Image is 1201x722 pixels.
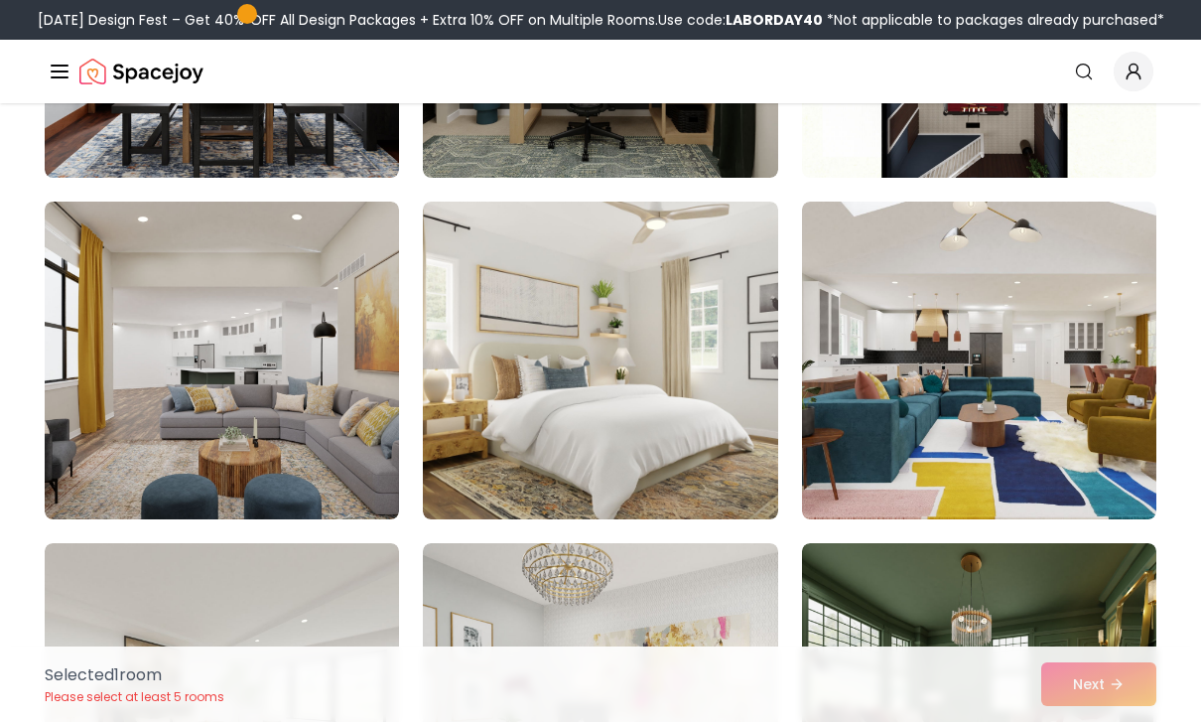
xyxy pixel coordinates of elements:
span: Use code: [658,10,823,30]
img: Room room-16 [45,202,399,519]
img: Room room-18 [802,202,1156,519]
img: Spacejoy Logo [79,52,203,91]
span: *Not applicable to packages already purchased* [823,10,1164,30]
div: [DATE] Design Fest – Get 40% OFF All Design Packages + Extra 10% OFF on Multiple Rooms. [38,10,1164,30]
b: LABORDAY40 [726,10,823,30]
nav: Global [48,40,1153,103]
p: Please select at least 5 rooms [45,689,224,705]
p: Selected 1 room [45,663,224,687]
a: Spacejoy [79,52,203,91]
img: Room room-17 [423,202,777,519]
